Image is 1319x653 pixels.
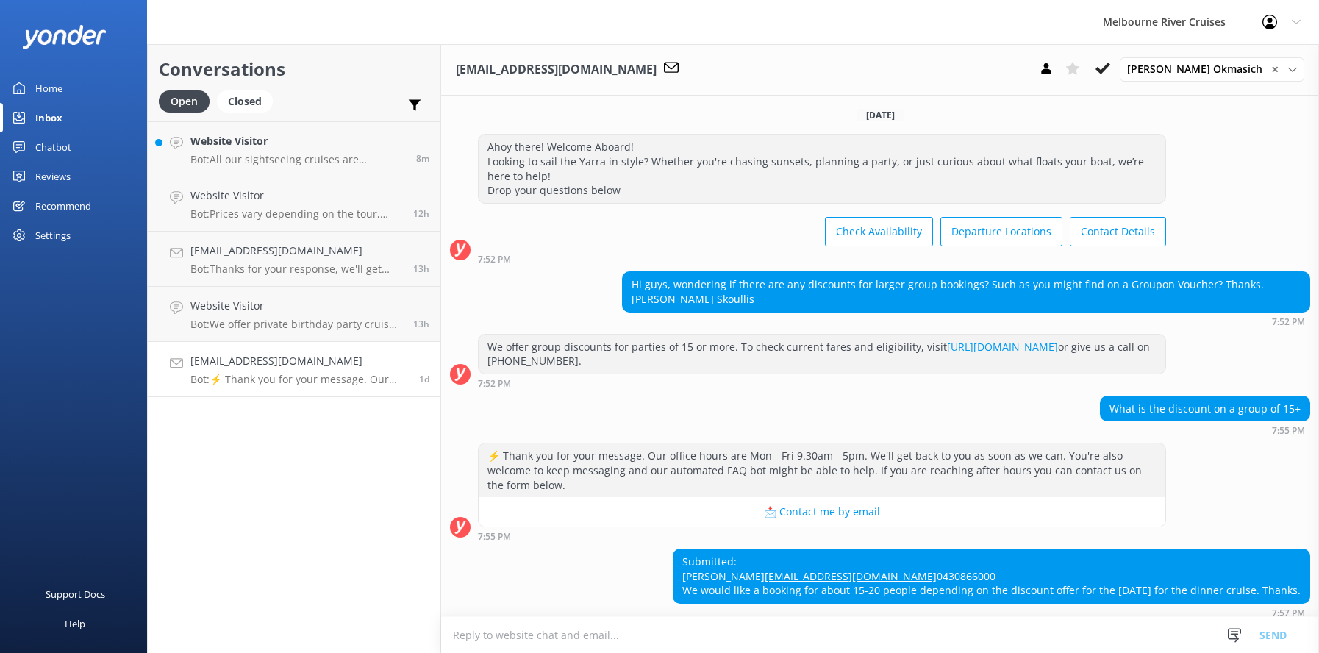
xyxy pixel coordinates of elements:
p: Bot: We offer private birthday party cruises for all ages, including 16th birthdays. Celebrate on... [190,318,402,331]
h4: Website Visitor [190,188,402,204]
div: Aug 30 2025 07:55pm (UTC +10:00) Australia/Sydney [1100,425,1310,435]
span: Sep 03 2025 09:53am (UTC +10:00) Australia/Sydney [416,152,429,165]
span: Sep 02 2025 08:06pm (UTC +10:00) Australia/Sydney [413,318,429,330]
div: Help [65,609,85,638]
a: Website VisitorBot:Prices vary depending on the tour, season, group size, and fare type. For the ... [148,176,440,232]
strong: 7:57 PM [1272,609,1305,618]
span: Sep 02 2025 09:38pm (UTC +10:00) Australia/Sydney [413,207,429,220]
div: What is the discount on a group of 15+ [1101,396,1309,421]
div: We offer group discounts for parties of 15 or more. To check current fares and eligibility, visit... [479,335,1165,374]
strong: 7:55 PM [1272,427,1305,435]
button: Contact Details [1070,217,1166,246]
div: Open [159,90,210,113]
a: Website VisitorBot:All our sightseeing cruises are roundtrips and return back to the same locatio... [148,121,440,176]
a: [EMAIL_ADDRESS][DOMAIN_NAME] [765,569,937,583]
h4: [EMAIL_ADDRESS][DOMAIN_NAME] [190,243,402,259]
div: Reviews [35,162,71,191]
h3: [EMAIL_ADDRESS][DOMAIN_NAME] [456,60,657,79]
strong: 7:52 PM [478,255,511,264]
div: Assign User [1120,57,1304,81]
div: Hi guys, wondering if there are any discounts for larger group bookings? Such as you might find o... [623,272,1309,311]
div: Settings [35,221,71,250]
img: yonder-white-logo.png [22,25,107,49]
p: Bot: Prices vary depending on the tour, season, group size, and fare type. For the most up-to-dat... [190,207,402,221]
p: Bot: All our sightseeing cruises are roundtrips and return back to the same location from which t... [190,153,405,166]
span: ✕ [1271,63,1279,76]
a: Closed [217,93,280,109]
strong: 7:55 PM [478,532,511,541]
span: Sep 02 2025 08:54pm (UTC +10:00) Australia/Sydney [413,263,429,275]
a: [EMAIL_ADDRESS][DOMAIN_NAME]Bot:Thanks for your response, we'll get back to you as soon as we can... [148,232,440,287]
div: Support Docs [46,579,105,609]
div: Inbox [35,103,62,132]
p: Bot: Thanks for your response, we'll get back to you as soon as we can during opening hours. [190,263,402,276]
h4: Website Visitor [190,133,405,149]
div: ⚡ Thank you for your message. Our office hours are Mon - Fri 9.30am - 5pm. We'll get back to you ... [479,443,1165,497]
span: [PERSON_NAME] Okmasich [1127,61,1271,77]
a: Open [159,93,217,109]
button: Departure Locations [940,217,1062,246]
div: Submitted: [PERSON_NAME] 0430866000 We would like a booking for about 15-20 people depending on t... [673,549,1309,603]
div: Aug 30 2025 07:52pm (UTC +10:00) Australia/Sydney [622,316,1310,326]
span: Sep 01 2025 12:42pm (UTC +10:00) Australia/Sydney [419,373,429,385]
div: Aug 30 2025 07:55pm (UTC +10:00) Australia/Sydney [478,531,1166,541]
h4: Website Visitor [190,298,402,314]
div: Home [35,74,62,103]
a: [URL][DOMAIN_NAME] [947,340,1058,354]
button: 📩 Contact me by email [479,497,1165,527]
a: Website VisitorBot:We offer private birthday party cruises for all ages, including 16th birthdays... [148,287,440,342]
span: [DATE] [857,109,904,121]
h4: [EMAIL_ADDRESS][DOMAIN_NAME] [190,353,408,369]
div: Ahoy there! Welcome Aboard! Looking to sail the Yarra in style? Whether you're chasing sunsets, p... [479,135,1165,202]
div: Aug 30 2025 07:52pm (UTC +10:00) Australia/Sydney [478,378,1166,388]
div: Recommend [35,191,91,221]
strong: 7:52 PM [478,379,511,388]
strong: 7:52 PM [1272,318,1305,326]
button: Check Availability [825,217,933,246]
div: Aug 30 2025 07:52pm (UTC +10:00) Australia/Sydney [478,254,1166,264]
div: Chatbot [35,132,71,162]
div: Closed [217,90,273,113]
div: Aug 30 2025 07:57pm (UTC +10:00) Australia/Sydney [673,607,1310,618]
a: [EMAIL_ADDRESS][DOMAIN_NAME]Bot:⚡ Thank you for your message. Our office hours are Mon - Fri 9.30... [148,342,440,397]
p: Bot: ⚡ Thank you for your message. Our office hours are Mon - Fri 9.30am - 5pm. We'll get back to... [190,373,408,386]
h2: Conversations [159,55,429,83]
